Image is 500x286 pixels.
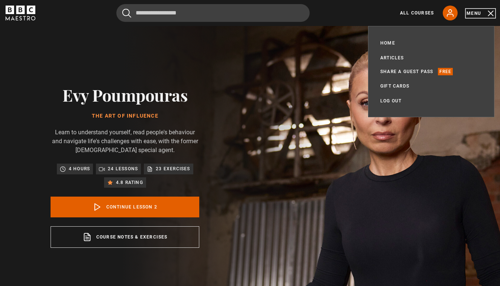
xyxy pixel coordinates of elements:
[438,68,453,75] p: Free
[51,128,199,155] p: Learn to understand yourself, read people's behaviour and navigate life's challenges with ease, w...
[116,179,143,186] p: 4.8 rating
[51,85,199,104] h2: Evy Poumpouras
[400,10,434,16] a: All Courses
[380,39,395,47] a: Home
[116,4,310,22] input: Search
[108,165,138,172] p: 24 lessons
[467,10,494,17] button: Toggle navigation
[122,9,131,18] button: Submit the search query
[380,54,404,62] a: Articles
[380,68,433,75] a: Share a guest pass
[51,197,199,217] a: Continue lesson 2
[69,165,90,172] p: 4 hours
[156,165,190,172] p: 23 exercises
[380,82,409,90] a: Gift Cards
[51,113,199,119] h1: The Art of Influence
[380,97,401,105] a: Log out
[6,6,35,20] svg: BBC Maestro
[51,226,199,248] a: Course notes & exercises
